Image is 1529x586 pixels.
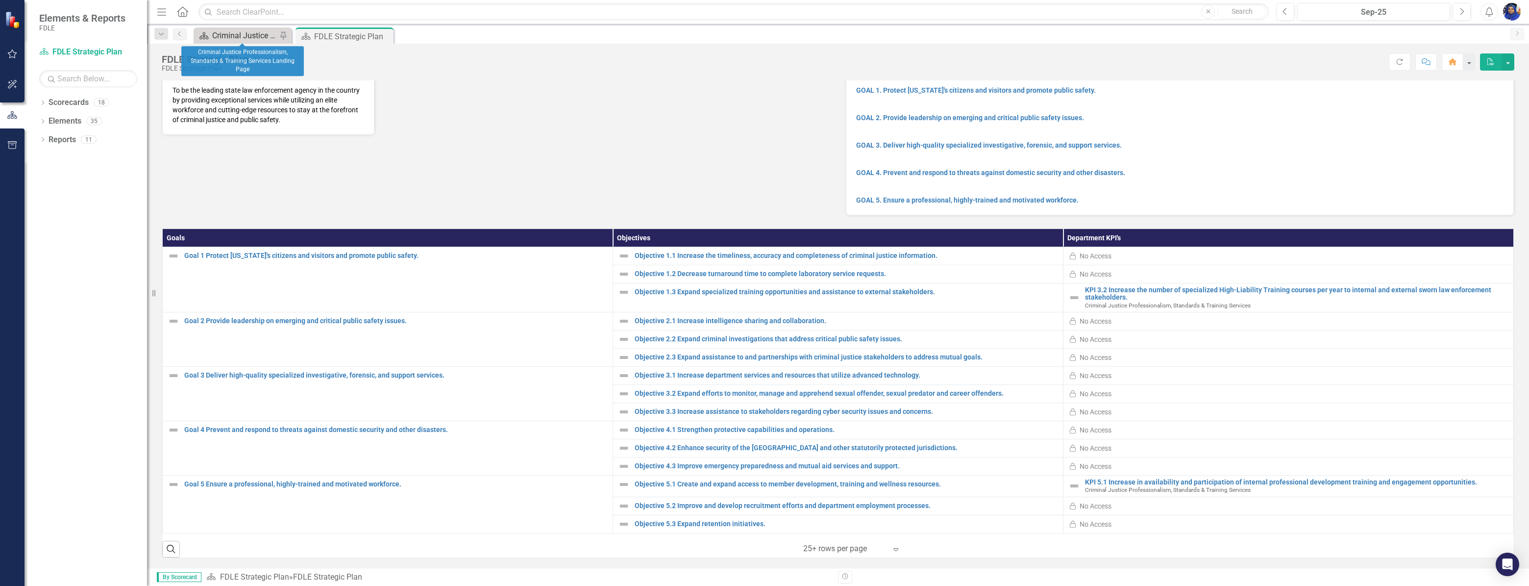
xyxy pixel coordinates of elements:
a: Objective 3.1 Increase department services and resources that utilize advanced technology. [635,372,1058,379]
a: Objective 4.2 Enhance security of the [GEOGRAPHIC_DATA] and other statutorily protected jurisdict... [635,444,1058,452]
div: 18 [94,99,109,107]
a: Goal 2 Provide leadership on emerging and critical public safety issues. [184,317,608,325]
div: No Access [1080,251,1111,261]
div: FDLE Strategic Plan [162,54,248,65]
div: FDLE Strategic Plan [162,65,248,72]
a: GOAL 5. Ensure a professional, highly-trained and motivated workforce. [856,196,1079,204]
input: Search ClearPoint... [198,3,1269,21]
img: Not Defined [168,424,179,436]
div: No Access [1080,269,1111,279]
div: No Access [1080,389,1111,399]
img: Not Defined [618,518,630,530]
a: Objective 3.3 Increase assistance to stakeholders regarding cyber security issues and concerns. [635,408,1058,415]
a: Criminal Justice Professionalism, Standards & Training Services Landing Page [196,29,277,42]
img: Not Defined [618,286,630,298]
a: Objective 5.2 Improve and develop recruitment efforts and department employment processes. [635,502,1058,510]
a: Objective 1.3 Expand specialized training opportunities and assistance to external stakeholders. [635,288,1058,296]
td: Double-Click to Edit Right Click for Context Menu [1063,475,1514,497]
img: Not Defined [618,479,630,490]
div: Sep-25 [1301,6,1447,18]
p: To be the leading state law enforcement agency in the country by providing exceptional services w... [173,85,364,125]
a: GOAL 2. Provide leadership on emerging and critical public safety issues. [856,114,1084,122]
div: No Access [1080,501,1111,511]
img: Not Defined [618,500,630,512]
div: No Access [1080,316,1111,326]
img: Not Defined [1068,292,1080,304]
span: Criminal Justice Professionalism, Standards & Training Services [1085,302,1251,309]
a: GOAL 3. Deliver high-quality specialized investigative, forensic, and support services. [856,141,1122,149]
small: FDLE [39,24,125,32]
a: Reports [49,134,76,146]
div: Criminal Justice Professionalism, Standards & Training Services Landing Page [212,29,277,42]
img: Not Defined [168,315,179,327]
div: No Access [1080,353,1111,362]
td: Double-Click to Edit Right Click for Context Menu [1063,283,1514,312]
div: Criminal Justice Professionalism, Standards & Training Services Landing Page [181,47,304,76]
img: Somi Akter [1503,3,1521,21]
img: Not Defined [618,352,630,363]
a: GOAL 1. Protect [US_STATE]'s citizens and visitors and promote public safety. [856,86,1096,94]
a: FDLE Strategic Plan [39,47,137,58]
div: No Access [1080,519,1111,529]
a: Objective 5.3 Expand retention initiatives. [635,520,1058,528]
div: FDLE Strategic Plan [314,30,391,43]
img: Not Defined [618,370,630,382]
a: Objective 3.2 Expand efforts to monitor, manage and apprehend sexual offender, sexual predator an... [635,390,1058,397]
img: Not Defined [618,442,630,454]
span: Criminal Justice Professionalism, Standards & Training Services [1085,486,1251,493]
img: Not Defined [168,370,179,382]
a: Elements [49,116,81,127]
a: Goal 3 Deliver high-quality specialized investigative, forensic, and support services. [184,372,608,379]
div: Open Intercom Messenger [1496,553,1519,576]
a: GOAL 4. Prevent and respond to threats against domestic security and other disasters. [856,169,1125,177]
a: KPI 5.1 Increase in availability and participation of internal professional development training ... [1085,479,1508,486]
button: Search [1217,5,1266,19]
a: Objective 1.1 Increase the timeliness, accuracy and completeness of criminal justice information. [635,252,1058,259]
a: Objective 4.3 Improve emergency preparedness and mutual aid services and support. [635,462,1058,470]
span: By Scorecard [157,572,201,582]
a: Objective 2.1 Increase intelligence sharing and collaboration. [635,317,1058,325]
div: 35 [86,117,102,126]
img: Not Defined [618,250,630,262]
a: Objective 2.3 Expand assistance to and partnerships with criminal justice stakeholders to address... [635,354,1058,361]
a: Goal 1 Protect [US_STATE]'s citizens and visitors and promote public safety. [184,252,608,259]
img: Not Defined [168,250,179,262]
img: Not Defined [618,268,630,280]
img: ClearPoint Strategy [5,11,22,28]
span: Elements & Reports [39,12,125,24]
a: Objective 5.1 Create and expand access to member development, training and wellness resources. [635,481,1058,488]
a: FDLE Strategic Plan [220,572,289,582]
div: 11 [81,135,97,144]
a: Objective 4.1 Strengthen protective capabilities and operations. [635,426,1058,433]
input: Search Below... [39,70,137,87]
a: KPI 3.2 Increase the number of specialized High-Liability Training courses per year to internal a... [1085,286,1508,302]
button: Sep-25 [1297,3,1450,21]
div: No Access [1080,334,1111,344]
a: Goal 5 Ensure a professional, highly-trained and motivated workforce. [184,481,608,488]
a: Scorecards [49,97,89,108]
img: Not Defined [168,479,179,490]
img: Not Defined [618,388,630,400]
div: No Access [1080,371,1111,381]
img: Not Defined [618,333,630,345]
img: Not Defined [618,406,630,418]
a: Objective 2.2 Expand criminal investigations that address critical public safety issues. [635,335,1058,343]
div: No Access [1080,443,1111,453]
div: FDLE Strategic Plan [293,572,362,582]
img: Not Defined [618,424,630,436]
img: Not Defined [1068,480,1080,492]
div: No Access [1080,461,1111,471]
div: No Access [1080,407,1111,417]
a: Goal 4 Prevent and respond to threats against domestic security and other disasters. [184,426,608,433]
div: No Access [1080,425,1111,435]
img: Not Defined [618,315,630,327]
span: Search [1232,7,1253,15]
a: Objective 1.2 Decrease turnaround time to complete laboratory service requests. [635,270,1058,278]
img: Not Defined [618,460,630,472]
div: » [206,572,831,583]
